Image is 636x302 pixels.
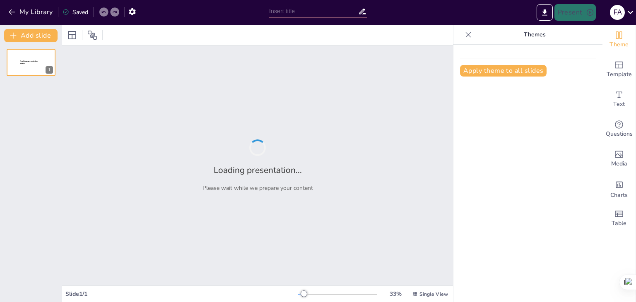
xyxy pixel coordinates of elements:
div: F A [610,5,625,20]
span: Single View [419,291,448,297]
span: Template [607,70,632,79]
p: Themes [475,25,594,45]
p: Please wait while we prepare your content [202,184,313,192]
div: Add text boxes [602,84,636,114]
span: Position [87,30,97,40]
div: Add ready made slides [602,55,636,84]
button: Present [554,4,596,21]
button: Apply theme to all slides [460,65,547,77]
div: Add images, graphics, shapes or video [602,144,636,174]
span: Sendsteps presentation editor [20,60,38,65]
button: Add slide [4,29,58,42]
span: Text [613,100,625,109]
div: Add a table [602,204,636,233]
div: Get real-time input from your audience [602,114,636,144]
button: My Library [6,5,56,19]
button: F A [610,4,625,21]
span: Media [611,159,627,168]
div: 1 [46,66,53,74]
div: Add charts and graphs [602,174,636,204]
input: Insert title [269,5,358,17]
div: 1 [7,49,55,76]
h2: Loading presentation... [214,164,302,176]
div: Saved [63,8,88,16]
span: Table [612,219,626,228]
div: Change the overall theme [602,25,636,55]
span: Theme [609,40,629,49]
span: Questions [606,129,633,139]
button: Export to PowerPoint [537,4,553,21]
span: Charts [610,191,628,200]
div: Layout [65,29,79,42]
div: Slide 1 / 1 [65,290,298,298]
div: 33 % [385,290,405,298]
